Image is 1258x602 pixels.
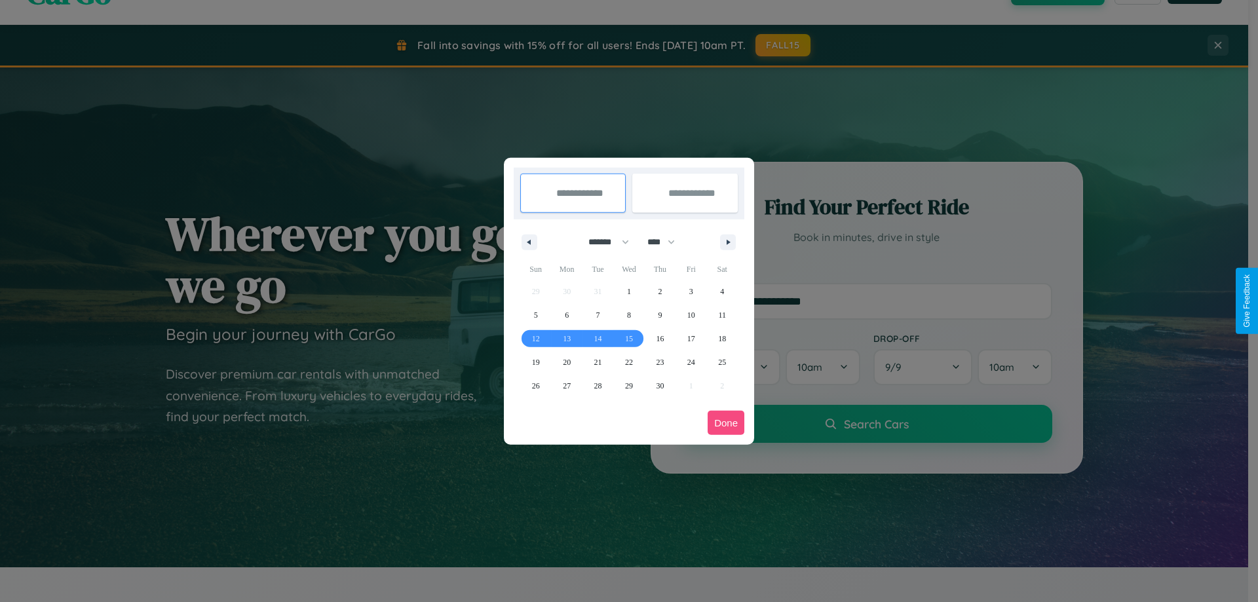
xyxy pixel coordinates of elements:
[613,280,644,303] button: 1
[689,280,693,303] span: 3
[613,350,644,374] button: 22
[676,327,706,350] button: 17
[534,303,538,327] span: 5
[551,350,582,374] button: 20
[707,350,738,374] button: 25
[613,374,644,398] button: 29
[596,303,600,327] span: 7
[532,327,540,350] span: 12
[594,374,602,398] span: 28
[707,327,738,350] button: 18
[565,303,569,327] span: 6
[1242,274,1251,328] div: Give Feedback
[582,350,613,374] button: 21
[720,280,724,303] span: 4
[676,303,706,327] button: 10
[594,327,602,350] span: 14
[707,259,738,280] span: Sat
[551,327,582,350] button: 13
[520,303,551,327] button: 5
[645,327,676,350] button: 16
[656,374,664,398] span: 30
[582,259,613,280] span: Tue
[707,303,738,327] button: 11
[645,374,676,398] button: 30
[520,259,551,280] span: Sun
[718,303,726,327] span: 11
[594,350,602,374] span: 21
[551,303,582,327] button: 6
[613,327,644,350] button: 15
[520,327,551,350] button: 12
[676,350,706,374] button: 24
[520,350,551,374] button: 19
[687,350,695,374] span: 24
[656,327,664,350] span: 16
[582,303,613,327] button: 7
[676,259,706,280] span: Fri
[656,350,664,374] span: 23
[625,374,633,398] span: 29
[718,327,726,350] span: 18
[532,350,540,374] span: 19
[520,374,551,398] button: 26
[625,350,633,374] span: 22
[658,303,662,327] span: 9
[645,303,676,327] button: 9
[676,280,706,303] button: 3
[551,259,582,280] span: Mon
[563,350,571,374] span: 20
[613,259,644,280] span: Wed
[613,303,644,327] button: 8
[582,327,613,350] button: 14
[563,374,571,398] span: 27
[582,374,613,398] button: 28
[645,259,676,280] span: Thu
[627,280,631,303] span: 1
[532,374,540,398] span: 26
[687,327,695,350] span: 17
[687,303,695,327] span: 10
[627,303,631,327] span: 8
[625,327,633,350] span: 15
[718,350,726,374] span: 25
[563,327,571,350] span: 13
[645,280,676,303] button: 2
[708,411,744,435] button: Done
[551,374,582,398] button: 27
[658,280,662,303] span: 2
[645,350,676,374] button: 23
[707,280,738,303] button: 4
